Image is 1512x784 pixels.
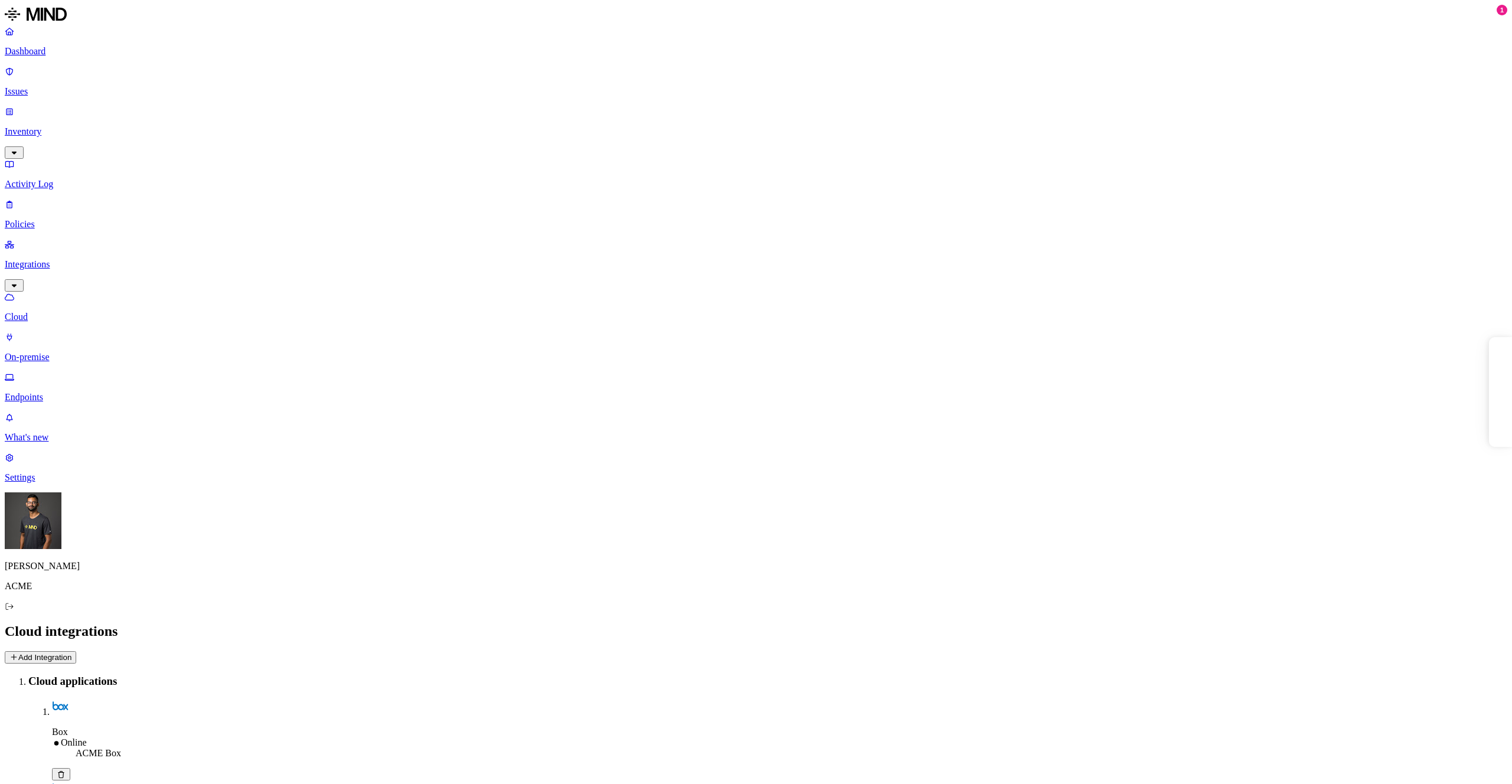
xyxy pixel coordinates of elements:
[5,126,1507,137] p: Inventory
[5,452,1507,483] a: Settings
[5,26,1507,57] a: Dashboard
[5,292,1507,322] a: Cloud
[5,106,1507,157] a: Inventory
[5,5,67,24] img: MIND
[5,66,1507,97] a: Issues
[52,727,68,737] span: Box
[5,5,1507,26] a: MIND
[5,239,1507,290] a: Integrations
[5,623,1507,639] h2: Cloud integrations
[5,179,1507,190] p: Activity Log
[76,748,121,758] span: ACME Box
[5,352,1507,362] p: On-premise
[1497,5,1507,15] div: 1
[5,581,1507,592] p: ACME
[5,332,1507,362] a: On-premise
[5,412,1507,443] a: What's new
[61,737,87,747] span: Online
[5,86,1507,97] p: Issues
[28,675,1507,688] h3: Cloud applications
[5,472,1507,483] p: Settings
[5,651,76,664] button: Add Integration
[5,392,1507,403] p: Endpoints
[5,492,61,549] img: Amit Cohen
[5,219,1507,230] p: Policies
[5,259,1507,270] p: Integrations
[5,432,1507,443] p: What's new
[5,312,1507,322] p: Cloud
[5,372,1507,403] a: Endpoints
[5,199,1507,230] a: Policies
[5,159,1507,190] a: Activity Log
[52,698,69,715] img: box.svg
[5,46,1507,57] p: Dashboard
